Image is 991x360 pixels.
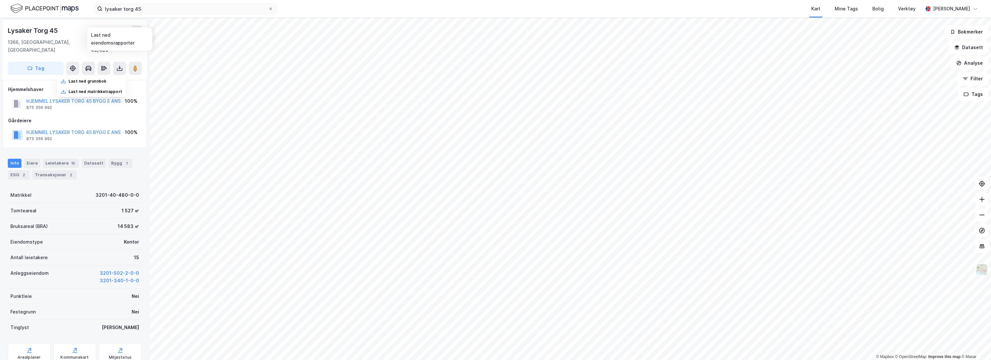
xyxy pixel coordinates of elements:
div: Last ned matrikkelrapport [69,89,122,94]
div: Nei [132,308,139,316]
div: 15 [70,160,76,167]
div: Matrikkel [10,191,32,199]
div: Gårdeiere [8,117,141,125]
div: Kommunekart [60,355,89,360]
div: [PERSON_NAME] [102,324,139,331]
div: [PERSON_NAME] [933,5,970,13]
div: Kontrollprogram for chat [958,329,991,360]
img: logo.f888ab2527a4732fd821a326f86c7f29.svg [10,3,79,14]
div: Bolig [872,5,884,13]
div: 1 527 ㎡ [122,207,139,215]
div: Hjemmelshaver [8,86,141,93]
div: Bygg [109,159,133,168]
div: Tinglyst [10,324,29,331]
div: 14 583 ㎡ [118,222,139,230]
div: Tomteareal [10,207,36,215]
button: Tag [8,62,64,75]
button: Datasett [949,41,988,54]
button: Analyse [951,57,988,70]
div: Festegrunn [10,308,36,316]
div: Bruksareal (BRA) [10,222,48,230]
div: Transaksjoner [32,170,77,180]
div: [GEOGRAPHIC_DATA], 40/480 [91,38,142,54]
div: Info [8,159,21,168]
div: 875 356 992 [26,105,52,110]
div: Arealplaner [18,355,41,360]
div: Lysaker Torg 45 [8,25,59,36]
div: 15 [134,254,139,261]
a: Mapbox [876,354,894,359]
div: Datasett [82,159,106,168]
div: Kontor [124,238,139,246]
div: Last ned grunnbok [69,79,106,84]
input: Søk på adresse, matrikkel, gårdeiere, leietakere eller personer [102,4,268,14]
div: 1366, [GEOGRAPHIC_DATA], [GEOGRAPHIC_DATA] [8,38,91,54]
button: Tags [958,88,988,101]
div: Nei [132,292,139,300]
div: 2 [20,172,27,178]
div: 3201-40-480-0-0 [96,191,139,199]
div: Punktleie [10,292,32,300]
button: 3201-502-2-0-0 [100,269,139,277]
div: Kart [811,5,820,13]
button: Filter [957,72,988,85]
div: 1 [124,160,130,167]
div: 100% [125,128,137,136]
div: Mine Tags [835,5,858,13]
iframe: Chat Widget [958,329,991,360]
div: Eiendomstype [10,238,43,246]
div: Verktøy [898,5,916,13]
button: Bokmerker [945,25,988,38]
div: ESG [8,170,30,180]
div: 2 [68,172,74,178]
div: Eiere [24,159,40,168]
a: Improve this map [928,354,960,359]
div: 100% [125,97,137,105]
div: Antall leietakere [10,254,48,261]
img: Z [976,263,988,276]
button: 3201-340-1-0-0 [100,277,139,285]
div: 875 356 992 [26,136,52,141]
div: Miljøstatus [109,355,132,360]
a: OpenStreetMap [895,354,927,359]
div: Leietakere [43,159,79,168]
div: Anleggseiendom [10,269,49,277]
